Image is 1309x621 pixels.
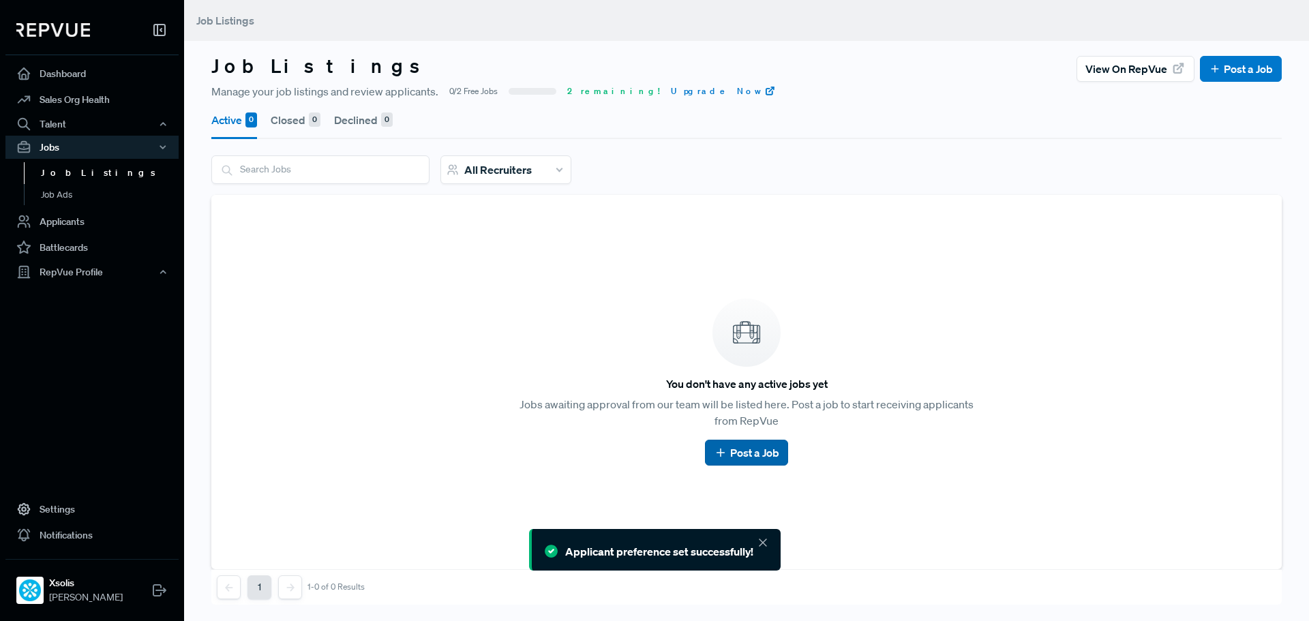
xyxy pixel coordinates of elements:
span: 0/2 Free Jobs [449,85,498,97]
button: Declined 0 [334,101,393,139]
button: 1 [247,575,271,599]
a: Upgrade Now [671,85,776,97]
button: Post a Job [705,440,787,466]
div: 0 [309,112,320,127]
span: All Recruiters [464,163,532,177]
a: XsolisXsolis[PERSON_NAME] [5,559,179,610]
a: Sales Org Health [5,87,179,112]
img: Xsolis [19,579,41,601]
span: Job Listings [196,14,254,27]
div: Applicant preference set successfully! [565,543,753,560]
a: Dashboard [5,61,179,87]
span: View on RepVue [1085,61,1167,77]
div: 1-0 of 0 Results [307,582,365,592]
a: Notifications [5,522,179,548]
button: Post a Job [1200,56,1282,82]
div: 0 [381,112,393,127]
a: Post a Job [714,444,779,461]
button: Next [278,575,302,599]
h6: You don't have any active jobs yet [666,378,828,391]
div: 0 [245,112,257,127]
h3: Job Listings [211,55,432,78]
a: Post a Job [1209,61,1273,77]
a: Job Listings [24,162,197,184]
nav: pagination [217,575,365,599]
button: Talent [5,112,179,136]
a: Job Ads [24,184,197,206]
span: [PERSON_NAME] [49,590,123,605]
img: RepVue [16,23,90,37]
strong: Xsolis [49,576,123,590]
button: Jobs [5,136,179,159]
input: Search Jobs [212,156,429,183]
span: Manage your job listings and review applicants. [211,83,438,100]
a: Applicants [5,209,179,234]
button: Closed 0 [271,101,320,139]
button: RepVue Profile [5,260,179,284]
a: Settings [5,496,179,522]
button: Active 0 [211,101,257,139]
a: Battlecards [5,234,179,260]
button: View on RepVue [1077,56,1194,82]
p: Jobs awaiting approval from our team will be listed here. Post a job to start receiving applicant... [513,396,980,429]
span: 2 remaining! [567,85,660,97]
button: Previous [217,575,241,599]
